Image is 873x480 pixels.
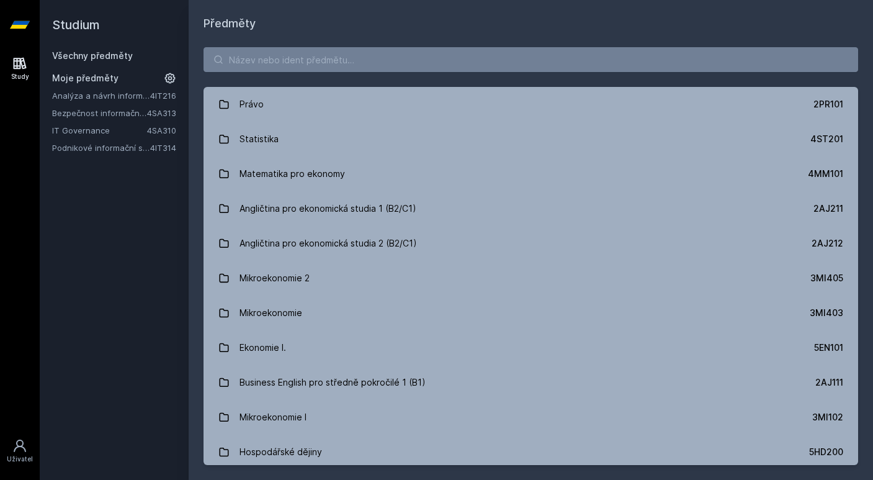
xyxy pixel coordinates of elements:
[204,15,858,32] h1: Předměty
[240,440,322,464] div: Hospodářské dějiny
[240,127,279,152] div: Statistika
[204,87,858,122] a: Právo 2PR101
[150,143,176,153] a: 4IT314
[240,301,302,325] div: Mikroekonomie
[815,376,843,389] div: 2AJ111
[240,196,416,221] div: Angličtina pro ekonomická studia 1 (B2/C1)
[204,47,858,72] input: Název nebo ident předmětu…
[808,168,843,180] div: 4MM101
[52,107,147,119] a: Bezpečnost informačních systémů
[204,156,858,191] a: Matematika pro ekonomy 4MM101
[812,411,843,423] div: 3MI102
[52,124,147,137] a: IT Governance
[52,142,150,154] a: Podnikové informační systémy
[204,296,858,330] a: Mikroekonomie 3MI403
[204,191,858,226] a: Angličtina pro ekonomická studia 1 (B2/C1) 2AJ211
[810,307,843,319] div: 3MI403
[810,272,843,284] div: 3MI405
[52,89,150,102] a: Analýza a návrh informačních systémů
[204,400,858,435] a: Mikroekonomie I 3MI102
[240,405,307,430] div: Mikroekonomie I
[813,202,843,215] div: 2AJ211
[204,261,858,296] a: Mikroekonomie 2 3MI405
[240,266,310,291] div: Mikroekonomie 2
[813,98,843,111] div: 2PR101
[7,455,33,464] div: Uživatel
[2,50,37,88] a: Study
[204,226,858,261] a: Angličtina pro ekonomická studia 2 (B2/C1) 2AJ212
[204,122,858,156] a: Statistika 4ST201
[52,50,133,61] a: Všechny předměty
[240,370,426,395] div: Business English pro středně pokročilé 1 (B1)
[147,125,176,135] a: 4SA310
[204,435,858,469] a: Hospodářské dějiny 5HD200
[812,237,843,250] div: 2AJ212
[204,330,858,365] a: Ekonomie I. 5EN101
[240,231,417,256] div: Angličtina pro ekonomická studia 2 (B2/C1)
[52,72,119,84] span: Moje předměty
[240,161,345,186] div: Matematika pro ekonomy
[809,446,843,458] div: 5HD200
[240,92,264,117] div: Právo
[147,108,176,118] a: 4SA313
[150,91,176,101] a: 4IT216
[814,342,843,354] div: 5EN101
[240,335,286,360] div: Ekonomie I.
[2,432,37,470] a: Uživatel
[11,72,29,81] div: Study
[810,133,843,145] div: 4ST201
[204,365,858,400] a: Business English pro středně pokročilé 1 (B1) 2AJ111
